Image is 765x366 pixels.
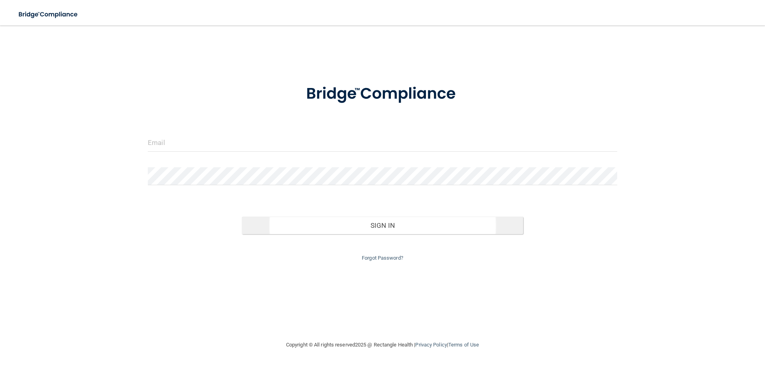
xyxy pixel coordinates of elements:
[237,332,528,358] div: Copyright © All rights reserved 2025 @ Rectangle Health | |
[415,342,447,348] a: Privacy Policy
[362,255,403,261] a: Forgot Password?
[242,217,524,234] button: Sign In
[148,134,617,152] input: Email
[12,6,85,23] img: bridge_compliance_login_screen.278c3ca4.svg
[290,73,475,115] img: bridge_compliance_login_screen.278c3ca4.svg
[448,342,479,348] a: Terms of Use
